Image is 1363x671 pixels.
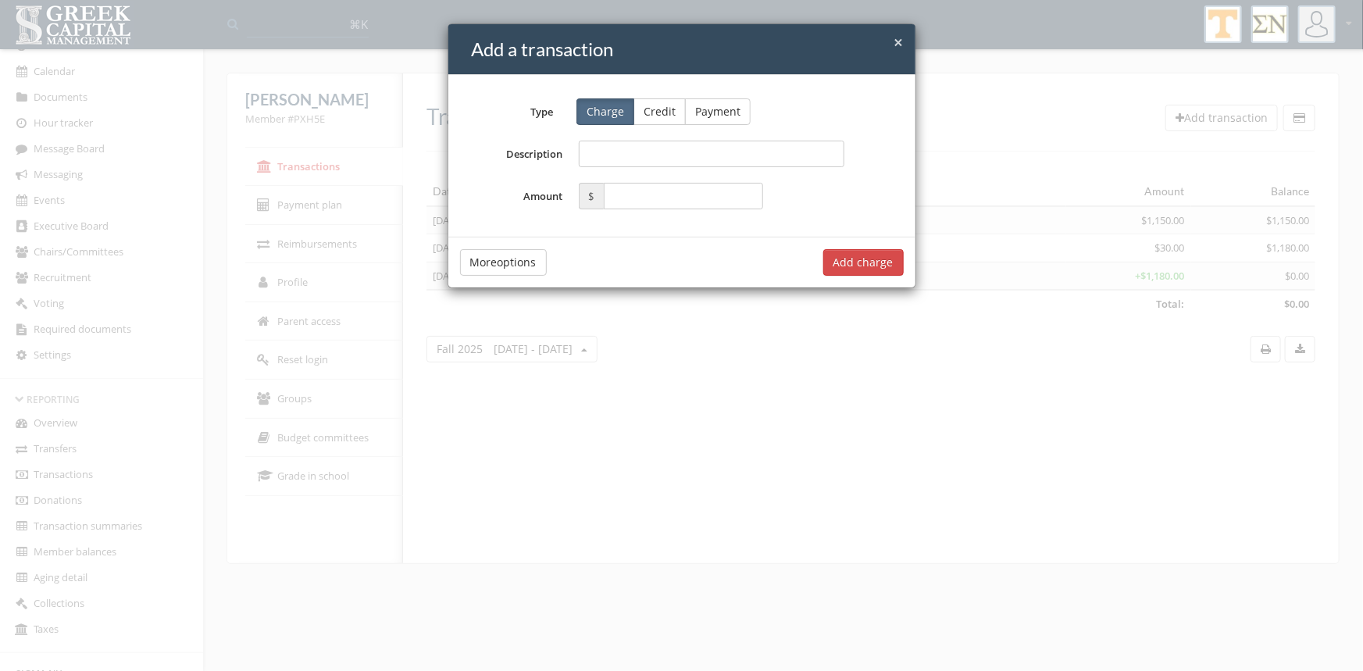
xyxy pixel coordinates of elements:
[472,36,904,62] h4: Add a transaction
[448,99,566,120] label: Type
[823,249,904,276] button: Add charge
[460,141,571,167] label: Description
[460,249,547,276] button: Moreoptions
[460,183,571,209] label: Amount
[633,98,686,125] button: Credit
[894,31,904,53] span: ×
[579,183,604,209] span: $
[576,98,634,125] button: Charge
[685,98,751,125] button: Payment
